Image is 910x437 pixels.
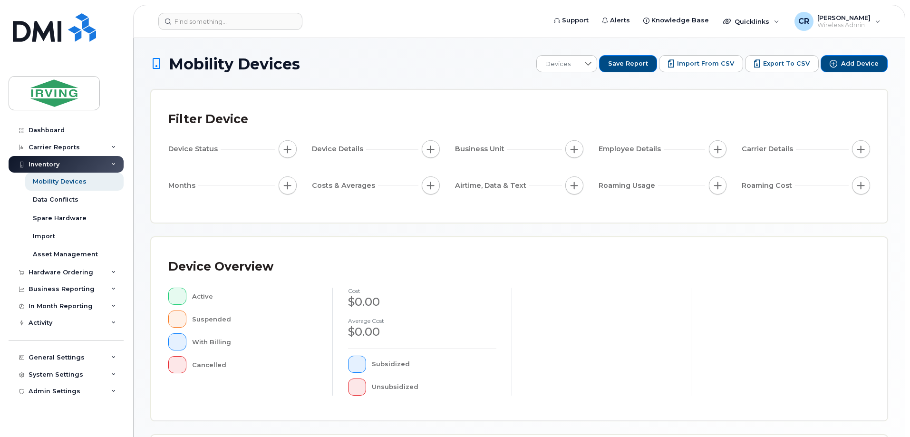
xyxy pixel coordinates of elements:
button: Save Report [599,55,657,72]
span: Device Details [312,144,366,154]
span: Months [168,181,198,191]
span: Costs & Averages [312,181,378,191]
div: $0.00 [348,294,496,310]
span: Mobility Devices [169,56,300,72]
span: Devices [537,56,579,73]
div: Cancelled [192,356,318,373]
span: Import from CSV [677,59,734,68]
h4: cost [348,288,496,294]
span: Carrier Details [742,144,796,154]
span: Employee Details [599,144,664,154]
div: $0.00 [348,324,496,340]
button: Import from CSV [659,55,743,72]
div: Suspended [192,311,318,328]
span: Device Status [168,144,221,154]
div: Active [192,288,318,305]
button: Export to CSV [745,55,819,72]
button: Add Device [821,55,888,72]
span: Roaming Cost [742,181,795,191]
div: With Billing [192,333,318,350]
div: Unsubsidized [372,379,497,396]
span: Roaming Usage [599,181,658,191]
h4: Average cost [348,318,496,324]
div: Subsidized [372,356,497,373]
span: Add Device [841,59,879,68]
div: Filter Device [168,107,248,132]
div: Device Overview [168,254,273,279]
span: Business Unit [455,144,507,154]
span: Export to CSV [763,59,810,68]
span: Save Report [608,59,648,68]
span: Airtime, Data & Text [455,181,529,191]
